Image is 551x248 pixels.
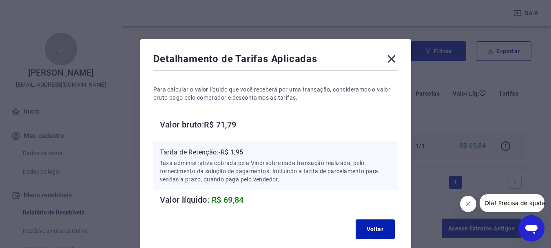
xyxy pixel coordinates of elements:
[5,6,69,12] span: Olá! Precisa de ajuda?
[160,159,392,183] p: Taxa administrativa cobrada pela Vindi sobre cada transação realizada, pelo fornecimento da soluç...
[153,52,398,69] div: Detalhamento de Tarifas Aplicadas
[153,85,398,102] p: Para calcular o valor líquido que você receberá por uma transação, consideramos o valor bruto pag...
[160,147,392,157] p: Tarifa de Retenção: -R$ 1,95
[160,193,398,206] h6: Valor líquido:
[212,195,244,205] span: R$ 69,84
[356,219,395,239] button: Voltar
[518,215,544,241] iframe: Botão para abrir a janela de mensagens
[460,196,476,212] iframe: Fechar mensagem
[480,194,544,212] iframe: Mensagem da empresa
[160,118,398,131] h6: Valor bruto: R$ 71,79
